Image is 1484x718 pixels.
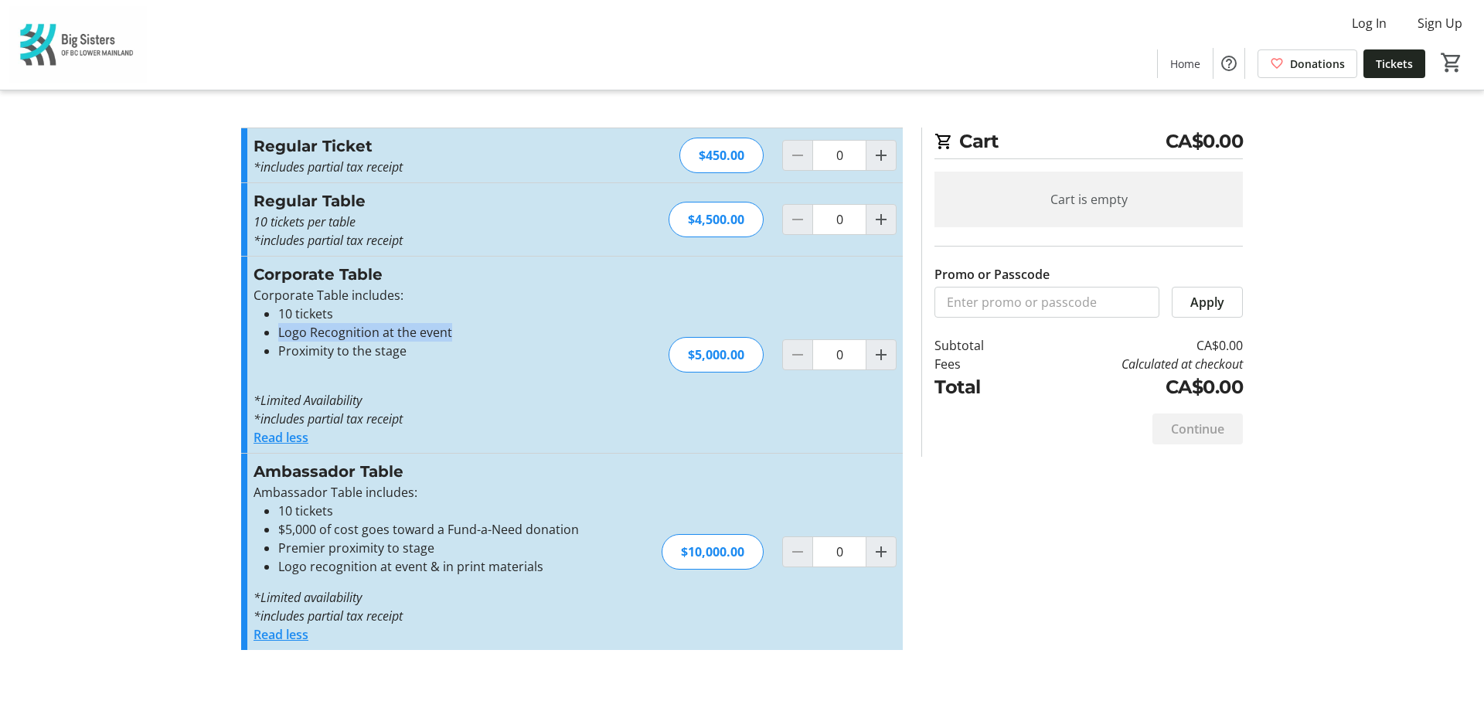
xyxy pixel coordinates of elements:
span: Log In [1352,14,1387,32]
button: Log In [1339,11,1399,36]
em: *Limited availability [254,589,362,606]
span: Apply [1190,293,1224,311]
div: $10,000.00 [662,534,764,570]
span: Tickets [1376,56,1413,72]
div: Cart is empty [934,172,1243,227]
button: Increment by one [866,537,896,567]
input: Regular Table Quantity [812,204,866,235]
em: *includes partial tax receipt [254,607,403,624]
li: Logo recognition at event & in print materials [278,557,591,576]
p: Ambassador Table includes: [254,483,591,502]
td: Subtotal [934,336,1024,355]
td: Fees [934,355,1024,373]
td: Calculated at checkout [1024,355,1243,373]
input: Enter promo or passcode [934,287,1159,318]
h3: Corporate Table [254,263,591,286]
li: $5,000 of cost goes toward a Fund-a-Need donation [278,520,591,539]
em: *includes partial tax receipt [254,158,403,175]
span: CA$0.00 [1166,128,1244,155]
em: 10 tickets per table [254,213,356,230]
li: Logo Recognition at the event [278,323,591,342]
h2: Cart [934,128,1243,159]
input: Corporate Table Quantity [812,339,866,370]
h3: Ambassador Table [254,460,591,483]
li: 10 tickets [278,305,591,323]
a: Tickets [1363,49,1425,78]
button: Increment by one [866,205,896,234]
td: Total [934,373,1024,401]
em: *includes partial tax receipt [254,232,403,249]
li: 10 tickets [278,502,591,520]
h3: Regular Table [254,189,591,213]
li: Proximity to the stage [278,342,591,360]
button: Apply [1172,287,1243,318]
button: Cart [1438,49,1465,77]
button: Read less [254,625,308,644]
button: Increment by one [866,141,896,170]
button: Help [1213,48,1244,79]
em: *Limited Availability [254,392,362,409]
td: CA$0.00 [1024,336,1243,355]
span: Home [1170,56,1200,72]
p: Corporate Table includes: [254,286,591,305]
button: Sign Up [1405,11,1475,36]
li: Premier proximity to stage [278,539,591,557]
div: $5,000.00 [669,337,764,373]
a: Donations [1258,49,1357,78]
input: Regular Ticket Quantity [812,140,866,171]
td: CA$0.00 [1024,373,1243,401]
a: Home [1158,49,1213,78]
div: $450.00 [679,138,764,173]
img: Big Sisters of BC Lower Mainland's Logo [9,6,147,83]
div: $4,500.00 [669,202,764,237]
input: Ambassador Table Quantity [812,536,866,567]
button: Read less [254,428,308,447]
span: Donations [1290,56,1345,72]
label: Promo or Passcode [934,265,1050,284]
em: *includes partial tax receipt [254,410,403,427]
button: Increment by one [866,340,896,369]
h3: Regular Ticket [254,134,591,158]
span: Sign Up [1418,14,1462,32]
